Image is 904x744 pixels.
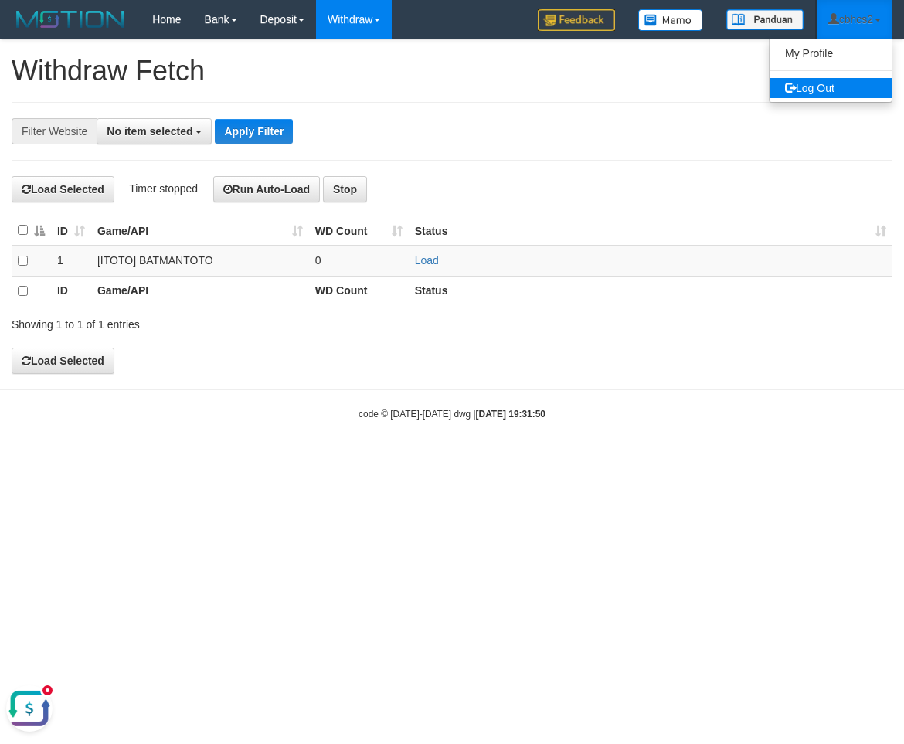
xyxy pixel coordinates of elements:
th: ID [51,276,91,305]
a: My Profile [770,43,892,63]
button: Apply Filter [215,119,293,144]
th: Game/API [91,276,309,305]
th: WD Count: activate to sort column ascending [309,216,409,246]
div: new message indicator [40,4,55,19]
th: Status [409,276,892,305]
div: Filter Website [12,118,97,144]
th: WD Count [309,276,409,305]
img: MOTION_logo.png [12,8,129,31]
button: Stop [323,176,367,202]
button: Load Selected [12,176,114,202]
div: Showing 1 to 1 of 1 entries [12,311,365,332]
span: 0 [315,254,321,267]
small: code © [DATE]-[DATE] dwg | [359,409,545,420]
button: Open LiveChat chat widget [6,6,53,53]
th: Status: activate to sort column ascending [409,216,892,246]
td: 1 [51,246,91,276]
img: Button%20Memo.svg [638,9,703,31]
img: panduan.png [726,9,804,30]
button: Load Selected [12,348,114,374]
th: ID: activate to sort column ascending [51,216,91,246]
th: Game/API: activate to sort column ascending [91,216,309,246]
a: Log Out [770,78,892,98]
img: Feedback.jpg [538,9,615,31]
a: Load [415,254,439,267]
td: [ITOTO] BATMANTOTO [91,246,309,276]
span: Timer stopped [129,182,198,195]
button: No item selected [97,118,212,144]
span: No item selected [107,125,192,138]
button: Run Auto-Load [213,176,321,202]
strong: [DATE] 19:31:50 [476,409,545,420]
h1: Withdraw Fetch [12,56,892,87]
